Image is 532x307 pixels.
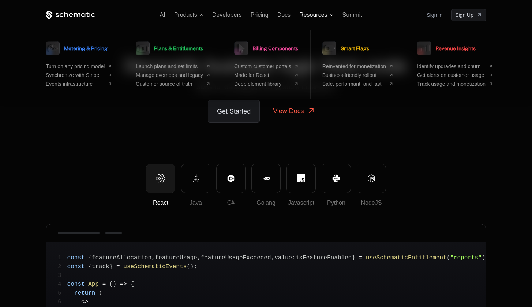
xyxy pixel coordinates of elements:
[92,255,151,261] span: featureAllocation
[274,255,292,261] span: value
[146,164,175,193] button: React
[427,9,442,21] a: Sign in
[58,289,67,297] span: 5
[234,72,291,78] span: Made for React
[131,281,134,288] span: {
[116,263,120,270] span: =
[194,263,197,270] span: ;
[234,72,299,78] a: Made for React
[264,100,324,122] a: View Docs
[201,255,271,261] span: featureUsageExceeded
[174,12,197,18] span: Products
[299,12,327,18] span: Resources
[482,255,486,261] span: )
[136,63,203,69] span: Launch plans and set limits
[417,39,476,58] a: Revenue Insights
[58,254,67,262] span: 1
[46,39,108,58] a: Metering & Pricing
[67,263,85,270] span: const
[435,46,476,51] span: Revenue Insights
[234,63,299,69] a: Custom customer portals
[88,263,92,270] span: {
[322,199,351,207] div: Python
[136,81,210,87] a: Customer source of truth
[58,262,67,271] span: 2
[277,12,291,18] a: Docs
[46,81,105,87] span: Events infrastructure
[113,281,116,288] span: )
[341,46,369,51] span: Smart Flags
[485,255,489,261] span: ;
[46,63,112,69] a: Turn on any pricing model
[251,12,269,18] span: Pricing
[417,72,493,78] a: Get alerts on customer usage
[136,72,203,78] span: Manage overrides and legacy
[322,72,393,78] a: Business-friendly rollout
[208,100,260,123] a: Get Started
[212,12,242,18] a: Developers
[154,46,203,51] span: Plans & Entitlements
[160,12,165,18] a: AI
[123,263,187,270] span: useSchematicEvents
[342,12,362,18] a: Summit
[197,255,201,261] span: ,
[58,271,67,280] span: 3
[190,263,194,270] span: )
[92,263,109,270] span: track
[252,46,298,51] span: Billing Components
[352,255,355,261] span: }
[74,290,95,296] span: return
[46,72,105,78] span: Synchronize with Stripe
[296,255,352,261] span: isFeatureEnabled
[217,199,245,207] div: C#
[67,281,85,288] span: const
[64,46,108,51] span: Metering & Pricing
[58,280,67,289] span: 4
[234,63,291,69] span: Custom customer portals
[322,63,386,69] span: Reinvented for monetization
[322,63,393,69] a: Reinvented for monetization
[286,164,316,193] button: Javascript
[322,72,386,78] span: Business-friendly rollout
[234,81,291,87] span: Deep element library
[46,63,105,69] span: Turn on any pricing model
[136,72,210,78] a: Manage overrides and legacy
[216,164,246,193] button: C#
[447,255,450,261] span: (
[359,255,363,261] span: =
[67,255,85,261] span: const
[417,72,486,78] span: Get alerts on customer usage
[120,281,127,288] span: =>
[322,81,393,87] a: Safe, performant, and fast
[322,81,386,87] span: Safe, performant, and fast
[451,9,486,21] a: [object Object]
[234,39,298,58] a: Billing Components
[81,299,85,305] span: <
[99,290,102,296] span: (
[234,81,299,87] a: Deep element library
[322,39,369,58] a: Smart Flags
[181,199,210,207] div: Java
[58,297,67,306] span: 6
[455,11,473,19] span: Sign Up
[251,164,281,193] button: Golang
[136,39,203,58] a: Plans & Entitlements
[102,281,106,288] span: =
[88,281,99,288] span: App
[146,199,175,207] div: React
[109,263,113,270] span: }
[155,255,197,261] span: featureUsage
[417,81,486,87] span: Track usage and monetization
[88,255,92,261] span: {
[417,63,486,69] span: Identify upgrades and churn
[357,199,386,207] div: NodeJS
[292,255,296,261] span: :
[417,63,493,69] a: Identify upgrades and churn
[109,281,113,288] span: (
[181,164,210,193] button: Java
[322,164,351,193] button: Python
